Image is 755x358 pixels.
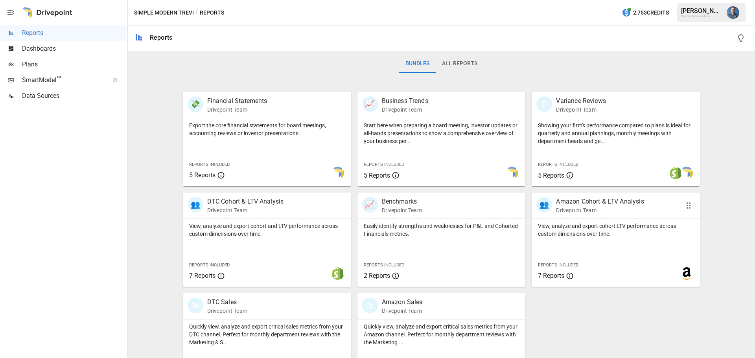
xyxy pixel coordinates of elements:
p: Drivepoint Team [382,106,428,114]
p: Drivepoint Team [207,106,267,114]
span: Reports Included [189,263,230,268]
span: Reports Included [538,263,578,268]
img: Mike Beckham [727,6,739,19]
div: 🛍 [362,297,378,313]
div: 👥 [536,197,552,213]
span: 7 Reports [538,272,564,279]
p: Business Trends [382,96,428,106]
div: 🗓 [536,96,552,112]
span: Reports Included [538,162,578,167]
span: Reports Included [364,263,404,268]
div: 🛍 [188,297,203,313]
p: DTC Cohort & LTV Analysis [207,197,284,206]
p: View, analyze and export cohort and LTV performance across custom dimensions over time. [189,222,345,238]
span: Reports Included [364,162,404,167]
img: amazon [680,267,693,280]
div: 📈 [362,197,378,213]
div: 📈 [362,96,378,112]
span: 2 Reports [364,272,390,279]
span: 7 Reports [189,272,215,279]
p: Drivepoint Team [207,206,284,214]
p: Drivepoint Team [207,307,247,315]
span: Reports Included [189,162,230,167]
button: Simple Modern Trevi [134,8,194,18]
p: Quickly view, analyze and export critical sales metrics from your Amazon channel. Perfect for mon... [364,323,519,346]
p: Showing your firm's performance compared to plans is ideal for quarterly and annual plannings, mo... [538,121,694,145]
p: Variance Reviews [556,96,606,106]
span: Dashboards [22,44,126,53]
span: ™ [56,74,62,84]
p: Drivepoint Team [556,106,606,114]
p: Quickly view, analyze and export critical sales metrics from your DTC channel. Perfect for monthl... [189,323,345,346]
span: Plans [22,60,126,69]
div: 👥 [188,197,203,213]
p: Benchmarks [382,197,422,206]
p: Drivepoint Team [556,206,644,214]
p: Financial Statements [207,96,267,106]
span: SmartModel [22,75,104,85]
p: Start here when preparing a board meeting, investor updates or all-hands presentations to show a ... [364,121,519,145]
button: Bundles [399,54,436,73]
img: shopify [669,167,682,179]
div: 💸 [188,96,203,112]
img: smart model [680,167,693,179]
button: 2,753Credits [619,6,672,20]
p: Drivepoint Team [382,206,422,214]
p: View, analyze and export cohort LTV performance across custom dimensions over time. [538,222,694,238]
p: DTC Sales [207,297,247,307]
span: Reports [22,28,126,38]
img: smart model [506,167,518,179]
span: Data Sources [22,91,126,101]
p: Amazon Cohort & LTV Analysis [556,197,644,206]
p: Drivepoint Team [382,307,423,315]
p: Amazon Sales [382,297,423,307]
img: shopify [331,267,344,280]
button: Mike Beckham [722,2,744,24]
span: 5 Reports [189,171,215,179]
span: 2,753 Credits [633,8,669,18]
p: Export the core financial statements for board meetings, accounting reviews or investor presentat... [189,121,345,137]
span: 5 Reports [538,172,564,179]
div: / [195,8,198,18]
img: smart model [331,167,344,179]
div: Reports [150,34,172,41]
div: [PERSON_NAME] [681,7,722,15]
div: Simple Modern Trevi [681,15,722,18]
span: 5 Reports [364,172,390,179]
p: Easily identify strengths and weaknesses for P&L and Cohorted Financials metrics. [364,222,519,238]
button: All Reports [436,54,484,73]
